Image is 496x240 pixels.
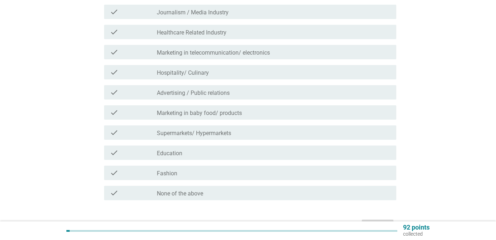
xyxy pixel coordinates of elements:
[157,29,226,36] label: Healthcare Related Industry
[403,231,430,237] p: collected
[403,224,430,231] p: 92 points
[110,28,118,36] i: check
[157,150,182,157] label: Education
[157,69,209,77] label: Hospitality/ Culinary
[110,169,118,177] i: check
[110,148,118,157] i: check
[110,128,118,137] i: check
[110,8,118,16] i: check
[110,108,118,117] i: check
[157,130,231,137] label: Supermarkets/ Hypermarkets
[110,68,118,77] i: check
[157,190,203,197] label: None of the above
[157,170,177,177] label: Fashion
[110,88,118,97] i: check
[110,48,118,56] i: check
[157,9,229,16] label: Journalism / Media Industry
[157,89,230,97] label: Advertising / Public relations
[157,49,270,56] label: Marketing in telecommunication/ electronics
[110,189,118,197] i: check
[157,110,242,117] label: Marketing in baby food/ products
